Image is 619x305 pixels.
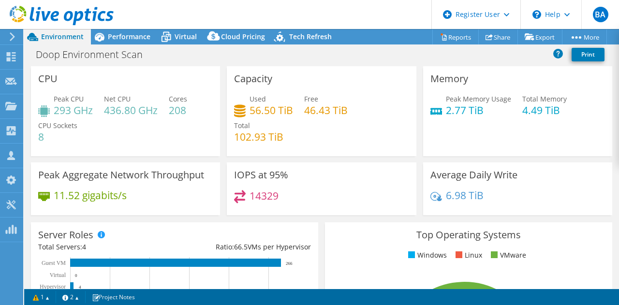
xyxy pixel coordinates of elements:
[593,7,608,22] span: BA
[532,10,541,19] svg: \n
[38,170,204,180] h3: Peak Aggregate Network Throughput
[446,105,511,116] h4: 2.77 TiB
[54,105,93,116] h4: 293 GHz
[332,230,605,240] h3: Top Operating Systems
[453,250,482,261] li: Linux
[562,29,607,44] a: More
[31,49,158,60] h1: Doop Environment Scan
[286,261,293,266] text: 266
[446,190,484,201] h4: 6.98 TiB
[478,29,518,44] a: Share
[104,94,131,103] span: Net CPU
[406,250,447,261] li: Windows
[572,48,604,61] a: Print
[289,32,332,41] span: Tech Refresh
[250,190,279,201] h4: 14329
[40,283,66,290] text: Hypervisor
[75,273,77,278] text: 0
[432,29,479,44] a: Reports
[234,121,250,130] span: Total
[42,260,66,266] text: Guest VM
[446,94,511,103] span: Peak Memory Usage
[522,105,567,116] h4: 4.49 TiB
[304,105,348,116] h4: 46.43 TiB
[38,131,77,142] h4: 8
[234,242,248,251] span: 66.5
[41,32,84,41] span: Environment
[108,32,150,41] span: Performance
[522,94,567,103] span: Total Memory
[517,29,562,44] a: Export
[169,105,187,116] h4: 208
[54,190,127,201] h4: 11.52 gigabits/s
[38,73,58,84] h3: CPU
[175,242,311,252] div: Ratio: VMs per Hypervisor
[54,94,84,103] span: Peak CPU
[38,121,77,130] span: CPU Sockets
[250,94,266,103] span: Used
[56,291,86,303] a: 2
[26,291,56,303] a: 1
[234,170,288,180] h3: IOPS at 95%
[169,94,187,103] span: Cores
[82,242,86,251] span: 4
[234,73,272,84] h3: Capacity
[38,242,175,252] div: Total Servers:
[85,291,142,303] a: Project Notes
[234,131,283,142] h4: 102.93 TiB
[50,272,66,278] text: Virtual
[38,230,93,240] h3: Server Roles
[104,105,158,116] h4: 436.80 GHz
[488,250,526,261] li: VMware
[79,285,81,290] text: 4
[250,105,293,116] h4: 56.50 TiB
[175,32,197,41] span: Virtual
[430,73,468,84] h3: Memory
[221,32,265,41] span: Cloud Pricing
[430,170,517,180] h3: Average Daily Write
[304,94,318,103] span: Free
